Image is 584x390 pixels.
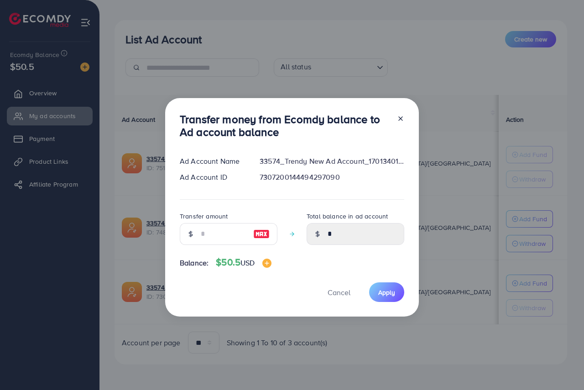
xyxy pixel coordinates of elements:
[369,282,404,302] button: Apply
[172,156,252,166] div: Ad Account Name
[180,258,209,268] span: Balance:
[316,282,362,302] button: Cancel
[307,212,388,221] label: Total balance in ad account
[216,257,271,268] h4: $50.5
[180,212,228,221] label: Transfer amount
[378,288,395,297] span: Apply
[252,156,412,166] div: 33574_Trendy New Ad Account_1701340139148
[240,258,255,268] span: USD
[253,229,270,239] img: image
[328,287,350,297] span: Cancel
[172,172,252,182] div: Ad Account ID
[180,113,390,139] h3: Transfer money from Ecomdy balance to Ad account balance
[545,349,577,383] iframe: Chat
[262,259,271,268] img: image
[252,172,412,182] div: 7307200144494297090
